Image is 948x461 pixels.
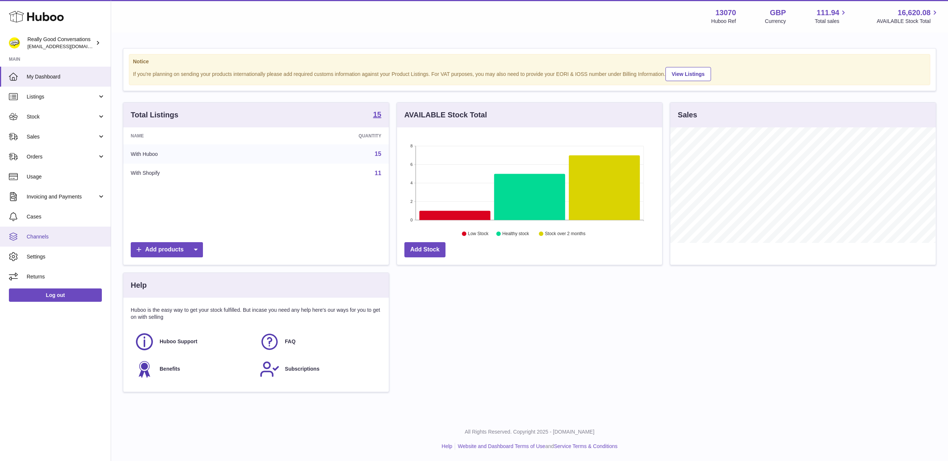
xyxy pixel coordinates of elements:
span: Returns [27,273,105,280]
strong: GBP [770,8,786,18]
h3: AVAILABLE Stock Total [404,110,487,120]
span: FAQ [285,338,296,345]
span: Sales [27,133,97,140]
h3: Total Listings [131,110,178,120]
td: With Shopify [123,164,266,183]
span: Benefits [160,365,180,373]
text: 2 [410,199,413,204]
text: 4 [410,181,413,185]
h3: Sales [678,110,697,120]
span: AVAILABLE Stock Total [877,18,939,25]
div: Currency [765,18,786,25]
strong: Notice [133,58,926,65]
a: 15 [373,111,381,120]
li: and [455,443,617,450]
a: Add Stock [404,242,445,257]
span: Huboo Support [160,338,197,345]
p: Huboo is the easy way to get your stock fulfilled. But incase you need any help here's our ways f... [131,307,381,321]
span: My Dashboard [27,73,105,80]
text: Stock over 2 months [545,231,585,237]
a: Log out [9,288,102,302]
a: 11 [375,170,381,176]
span: Subscriptions [285,365,319,373]
div: Really Good Conversations [27,36,94,50]
a: Benefits [134,359,252,379]
a: 15 [375,151,381,157]
a: Help [442,443,453,449]
h3: Help [131,280,147,290]
text: 0 [410,218,413,222]
span: Listings [27,93,97,100]
p: All Rights Reserved. Copyright 2025 - [DOMAIN_NAME] [117,428,942,435]
span: 16,620.08 [898,8,931,18]
span: [EMAIL_ADDRESS][DOMAIN_NAME] [27,43,109,49]
span: Total sales [815,18,848,25]
a: Subscriptions [260,359,377,379]
img: hello@reallygoodconversations.co [9,37,20,49]
text: Healthy stock [503,231,530,237]
text: 8 [410,144,413,148]
strong: 13070 [715,8,736,18]
strong: 15 [373,111,381,118]
span: Channels [27,233,105,240]
a: Service Terms & Conditions [554,443,618,449]
span: Stock [27,113,97,120]
span: Invoicing and Payments [27,193,97,200]
td: With Huboo [123,144,266,164]
span: Settings [27,253,105,260]
a: Website and Dashboard Terms of Use [458,443,545,449]
a: FAQ [260,332,377,352]
text: Low Stock [468,231,489,237]
span: 111.94 [817,8,839,18]
span: Cases [27,213,105,220]
span: Orders [27,153,97,160]
span: Usage [27,173,105,180]
div: Huboo Ref [711,18,736,25]
a: View Listings [665,67,711,81]
a: 16,620.08 AVAILABLE Stock Total [877,8,939,25]
a: Huboo Support [134,332,252,352]
a: 111.94 Total sales [815,8,848,25]
th: Name [123,127,266,144]
a: Add products [131,242,203,257]
div: If you're planning on sending your products internationally please add required customs informati... [133,66,926,81]
th: Quantity [266,127,388,144]
text: 6 [410,162,413,167]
